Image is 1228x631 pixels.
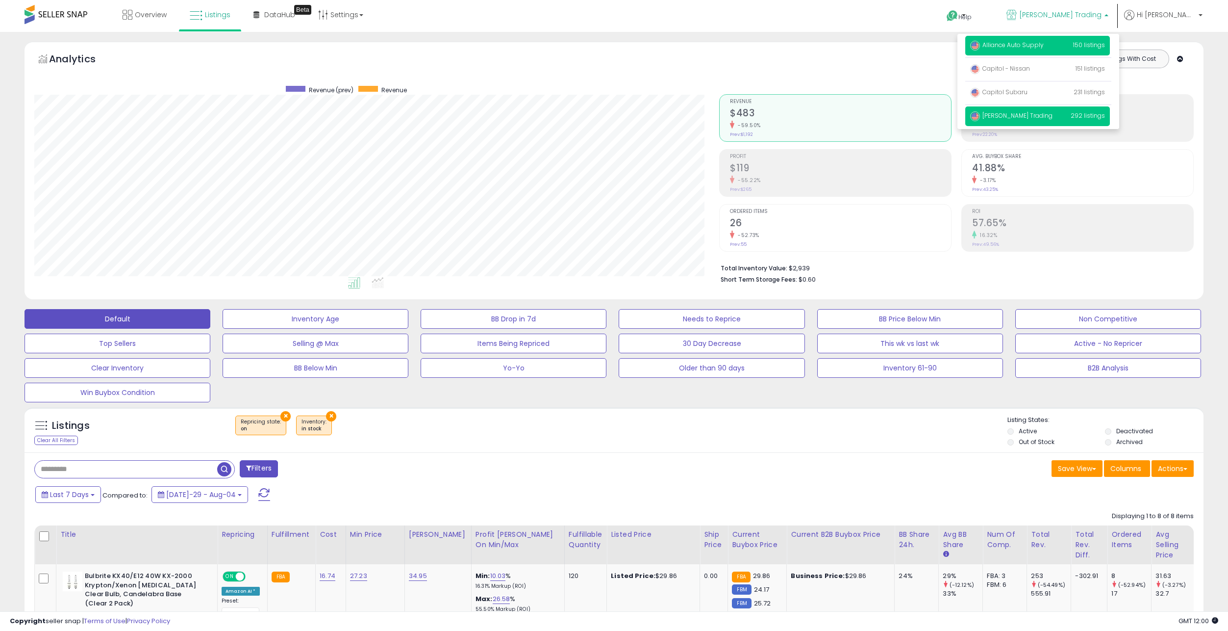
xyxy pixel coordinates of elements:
[294,5,311,15] div: Tooltip anchor
[381,86,407,94] span: Revenue
[972,241,999,247] small: Prev: 49.56%
[1178,616,1218,626] span: 2025-08-13 12:00 GMT
[1152,460,1194,477] button: Actions
[943,529,978,550] div: Avg BB Share
[1031,529,1067,550] div: Total Rev.
[84,616,125,626] a: Terms of Use
[619,358,804,378] button: Older than 90 days
[730,186,752,192] small: Prev: $265
[987,580,1019,589] div: FBM: 6
[754,599,771,608] span: 25.72
[950,581,974,589] small: (-12.12%)
[817,358,1003,378] button: Inventory 61-90
[476,606,557,613] p: 55.50% Markup (ROI)
[1162,581,1186,589] small: (-3.27%)
[1038,581,1065,589] small: (-54.49%)
[1075,572,1100,580] div: -302.91
[1155,589,1195,598] div: 32.7
[970,64,980,74] img: usa.png
[1093,53,1166,65] button: Listings With Cost
[421,309,606,329] button: BB Drop in 7d
[972,209,1193,214] span: ROI
[1019,427,1037,435] label: Active
[569,572,599,580] div: 120
[799,275,816,284] span: $0.60
[730,217,951,231] h2: 26
[476,583,557,590] p: 16.31% Markup (ROI)
[754,585,770,594] span: 24.17
[409,571,427,581] a: 34.95
[1007,416,1203,425] p: Listing States:
[972,217,1193,231] h2: 57.65%
[569,529,602,550] div: Fulfillable Quantity
[958,13,972,21] span: Help
[223,334,408,353] button: Selling @ Max
[1118,581,1146,589] small: (-52.94%)
[1112,512,1194,521] div: Displaying 1 to 8 of 8 items
[1031,589,1071,598] div: 555.91
[899,529,934,550] div: BB Share 24h.
[817,334,1003,353] button: This wk vs last wk
[241,425,281,432] div: on
[25,334,210,353] button: Top Sellers
[49,52,115,68] h5: Analytics
[1116,427,1153,435] label: Deactivated
[721,264,787,272] b: Total Inventory Value:
[730,209,951,214] span: Ordered Items
[943,550,949,559] small: Avg BB Share.
[1074,88,1105,96] span: 231 listings
[817,309,1003,329] button: BB Price Below Min
[151,486,248,503] button: [DATE]-29 - Aug-04
[52,419,90,433] h5: Listings
[25,383,210,402] button: Win Buybox Condition
[970,41,1044,49] span: Alliance Auto Supply
[753,571,771,580] span: 29.86
[1155,529,1191,560] div: Avg Selling Price
[127,616,170,626] a: Privacy Policy
[970,88,1028,96] span: Capitol Subaru
[421,358,606,378] button: Yo-Yo
[946,10,958,22] i: Get Help
[476,529,560,550] div: Profit [PERSON_NAME] on Min/Max
[970,111,1053,120] span: [PERSON_NAME] Trading
[734,177,761,184] small: -55.22%
[943,572,982,580] div: 29%
[1052,460,1103,477] button: Save View
[1073,41,1105,49] span: 150 listings
[1116,438,1143,446] label: Archived
[987,529,1023,550] div: Num of Comp.
[166,490,236,500] span: [DATE]-29 - Aug-04
[102,491,148,500] span: Compared to:
[730,131,753,137] small: Prev: $1,192
[1015,358,1201,378] button: B2B Analysis
[476,594,493,604] b: Max:
[264,10,295,20] span: DataHub
[972,186,998,192] small: Prev: 43.25%
[732,598,751,608] small: FBM
[732,572,750,582] small: FBA
[25,309,210,329] button: Default
[721,262,1186,273] li: $2,939
[791,529,890,540] div: Current B2B Buybox Price
[730,99,951,105] span: Revenue
[272,572,290,582] small: FBA
[326,411,336,421] button: ×
[85,572,204,610] b: Bulbrite KX40/E12 40W KX-2000 Krypton/Xenon [MEDICAL_DATA] Clear Bulb, Candelabra Base (Clear 2 P...
[972,131,997,137] small: Prev: 22.20%
[1019,438,1054,446] label: Out of Stock
[421,334,606,353] button: Items Being Repriced
[60,529,213,540] div: Title
[1031,572,1071,580] div: 253
[35,486,101,503] button: Last 7 Days
[972,154,1193,159] span: Avg. Buybox Share
[1111,529,1147,550] div: Ordered Items
[1111,572,1151,580] div: 8
[272,529,311,540] div: Fulfillment
[1015,309,1201,329] button: Non Competitive
[732,529,782,550] div: Current Buybox Price
[977,232,997,239] small: 16.32%
[734,232,759,239] small: -52.73%
[1071,111,1105,120] span: 292 listings
[240,460,278,477] button: Filters
[987,572,1019,580] div: FBA: 3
